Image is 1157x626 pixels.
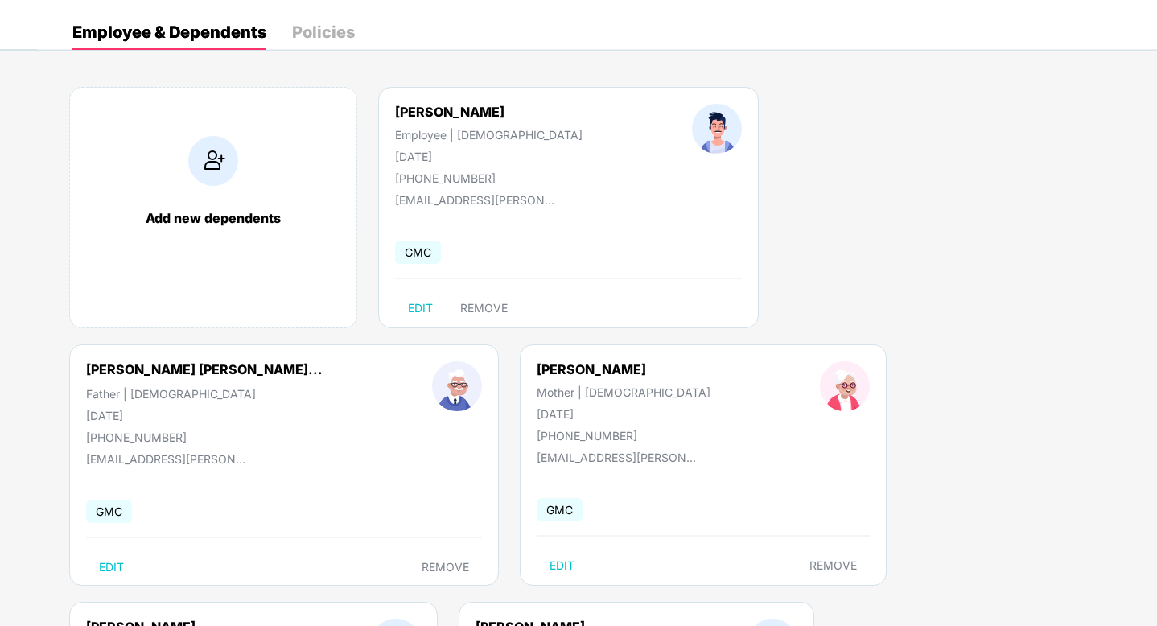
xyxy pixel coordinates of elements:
[72,24,266,40] div: Employee & Dependents
[537,451,698,464] div: [EMAIL_ADDRESS][PERSON_NAME][DOMAIN_NAME]
[395,128,583,142] div: Employee | [DEMOGRAPHIC_DATA]
[537,429,710,443] div: [PHONE_NUMBER]
[86,452,247,466] div: [EMAIL_ADDRESS][PERSON_NAME][DOMAIN_NAME]
[99,561,124,574] span: EDIT
[395,150,583,163] div: [DATE]
[537,361,710,377] div: [PERSON_NAME]
[409,554,482,580] button: REMOVE
[820,361,870,411] img: profileImage
[395,104,583,120] div: [PERSON_NAME]
[692,104,742,154] img: profileImage
[86,387,323,401] div: Father | [DEMOGRAPHIC_DATA]
[809,559,857,572] span: REMOVE
[797,553,870,579] button: REMOVE
[86,361,323,377] div: [PERSON_NAME] [PERSON_NAME]...
[86,409,323,422] div: [DATE]
[537,498,583,521] span: GMC
[460,302,508,315] span: REMOVE
[550,559,574,572] span: EDIT
[395,295,446,321] button: EDIT
[447,295,521,321] button: REMOVE
[408,302,433,315] span: EDIT
[537,553,587,579] button: EDIT
[395,193,556,207] div: [EMAIL_ADDRESS][PERSON_NAME][DOMAIN_NAME]
[537,385,710,399] div: Mother | [DEMOGRAPHIC_DATA]
[86,554,137,580] button: EDIT
[188,136,238,186] img: addIcon
[432,361,482,411] img: profileImage
[86,500,132,523] span: GMC
[86,210,340,226] div: Add new dependents
[422,561,469,574] span: REMOVE
[395,241,441,264] span: GMC
[395,171,583,185] div: [PHONE_NUMBER]
[86,430,323,444] div: [PHONE_NUMBER]
[537,407,710,421] div: [DATE]
[292,24,355,40] div: Policies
